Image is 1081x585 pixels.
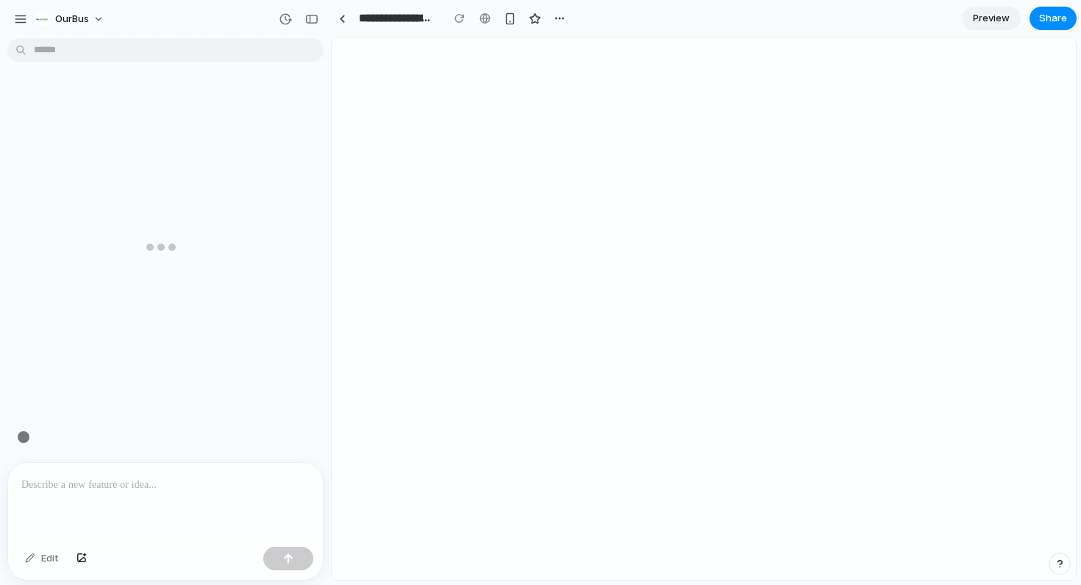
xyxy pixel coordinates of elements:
[962,7,1021,30] a: Preview
[1039,11,1067,26] span: Share
[55,12,89,26] span: OurBus
[1030,7,1077,30] button: Share
[973,11,1010,26] span: Preview
[29,7,112,31] button: OurBus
